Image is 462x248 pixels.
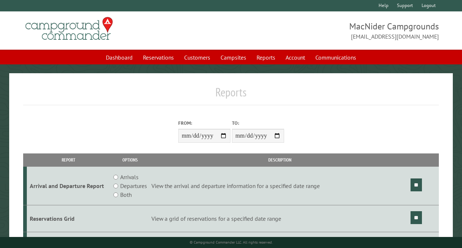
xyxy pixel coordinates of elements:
a: Campsites [216,50,251,64]
img: Campground Commander [23,14,115,43]
td: View the arrival and departure information for a specified date range [150,167,409,205]
a: Customers [180,50,215,64]
td: View a grid of reservations for a specified date range [150,205,409,232]
small: © Campground Commander LLC. All rights reserved. [190,240,273,245]
td: Arrival and Departure Report [27,167,110,205]
th: Report [27,153,110,166]
h1: Reports [23,85,439,105]
a: Account [281,50,309,64]
a: Reservations [139,50,178,64]
label: Both [120,190,132,199]
label: From: [178,120,230,127]
label: Arrivals [120,173,139,181]
a: Communications [311,50,361,64]
td: Reservations Grid [27,205,110,232]
a: Dashboard [101,50,137,64]
th: Description [150,153,409,166]
label: To: [232,120,284,127]
label: Departures [120,181,147,190]
span: MacNider Campgrounds [EMAIL_ADDRESS][DOMAIN_NAME] [231,20,439,41]
a: Reports [252,50,280,64]
th: Options [110,153,150,166]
